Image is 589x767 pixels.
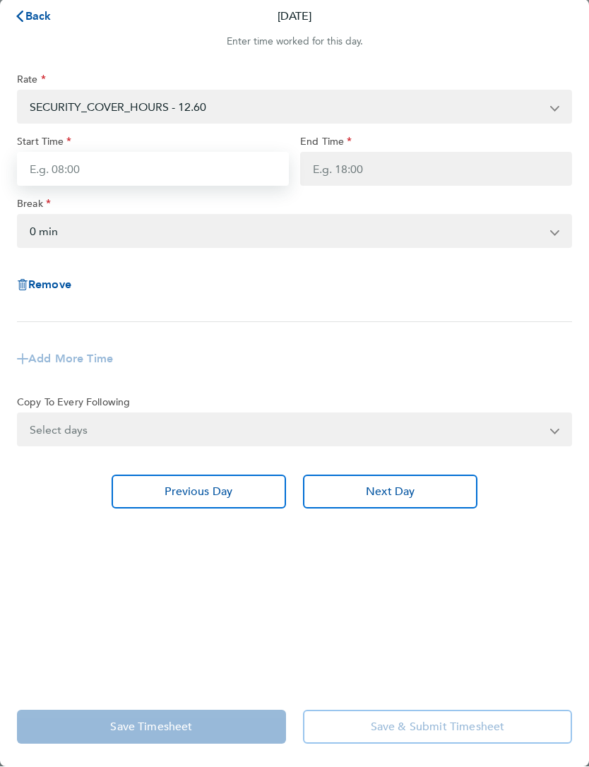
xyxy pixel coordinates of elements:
span: Next Day [366,485,415,499]
input: E.g. 18:00 [300,153,572,186]
span: Previous Day [165,485,232,499]
button: Remove [17,280,71,291]
label: End Time [300,136,352,153]
label: Rate [17,73,46,90]
span: Remove [28,278,71,292]
input: E.g. 08:00 [17,153,289,186]
label: Start Time [17,136,72,153]
button: Next Day [303,475,477,509]
button: Previous Day [112,475,286,509]
label: Break [17,198,51,215]
span: Back [25,10,52,23]
label: Copy To Every Following [17,396,130,413]
p: [DATE] [278,8,311,25]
